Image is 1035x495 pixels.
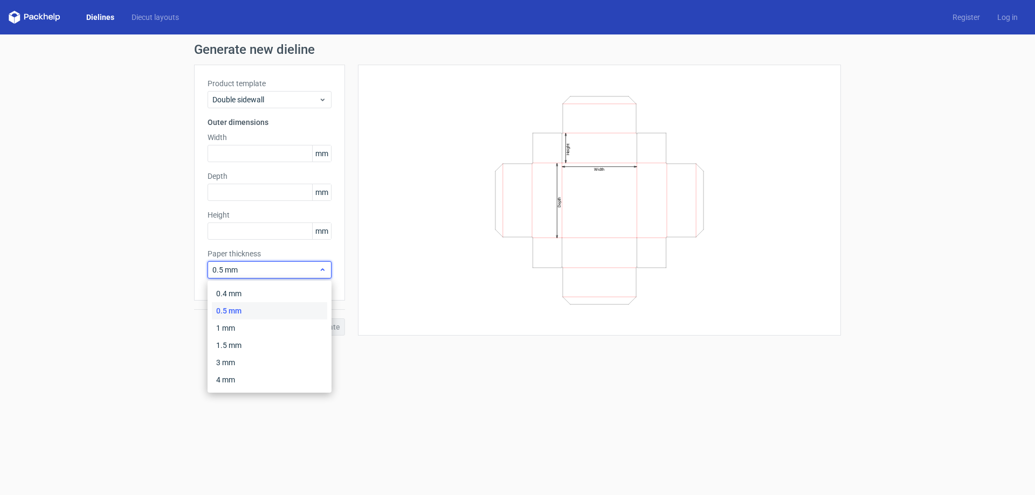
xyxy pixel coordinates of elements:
a: Diecut layouts [123,12,188,23]
div: 4 mm [212,371,327,388]
div: 3 mm [212,354,327,371]
div: 1.5 mm [212,337,327,354]
label: Width [208,132,332,143]
a: Dielines [78,12,123,23]
span: Double sidewall [212,94,319,105]
text: Width [594,167,604,172]
text: Depth [557,197,562,207]
label: Height [208,210,332,220]
span: mm [312,184,331,200]
h1: Generate new dieline [194,43,841,56]
span: 0.5 mm [212,264,319,275]
label: Paper thickness [208,248,332,259]
span: mm [312,223,331,239]
span: mm [312,145,331,162]
div: 0.4 mm [212,285,327,302]
a: Register [944,12,989,23]
label: Product template [208,78,332,89]
h3: Outer dimensions [208,117,332,128]
label: Depth [208,171,332,182]
div: 1 mm [212,319,327,337]
div: 0.5 mm [212,302,327,319]
a: Log in [989,12,1026,23]
text: Height [565,143,570,155]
